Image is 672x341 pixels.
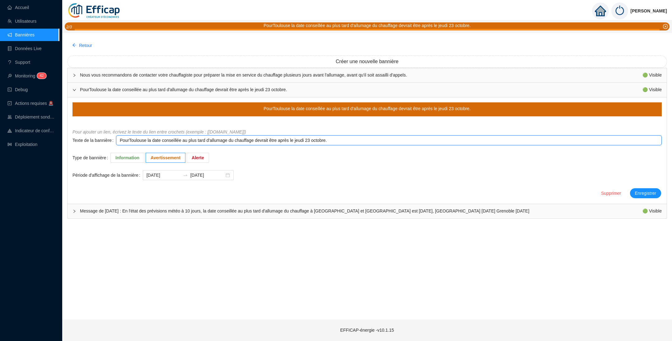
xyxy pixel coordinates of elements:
[68,68,667,82] div: Nous vous recommandons de contacter votre chauffagiste pour préparer la mise en service du chauff...
[72,88,76,92] span: expanded
[631,1,667,21] span: [PERSON_NAME]
[7,60,30,65] a: questionSupport
[7,128,55,133] a: heat-mapIndicateur de confort
[72,153,110,163] label: Type de bannière
[80,72,642,78] span: Nous vous recommandons de contacter votre chauffagiste pour préparer la mise en service du chauff...
[68,83,667,97] div: PourToulouse la date conseillée au plus tard d'allumage du chauffage devrait être après le jeudi ...
[596,188,626,198] button: Supprimer
[264,22,471,29] div: PourToulouse la date conseillée au plus tard d'allumage du chauffage devrait être après le jeudi ...
[79,42,92,49] span: Retour
[264,105,471,112] div: PourToulouse la date conseillée au plus tard d'allumage du chauffage devrait être après le jeudi ...
[37,73,46,79] sup: 42
[192,155,204,160] span: Alerte
[67,55,667,68] button: Créer une nouvelle bannière
[7,19,36,24] a: teamUtilisateurs
[340,328,394,333] span: EFFICAP-énergie - v10.1.15
[72,209,76,213] span: collapsed
[116,135,662,145] textarea: Texte de la bannière Texte de la bannière
[66,25,72,29] i: 2 / 3
[642,208,662,213] span: 🟢 Visible
[635,190,656,197] span: Enregistrer
[72,135,116,145] label: Texte de la bannière
[7,87,28,92] a: codeDebug
[42,73,44,78] span: 2
[7,5,29,10] a: homeAccueil
[190,172,224,179] input: Date de fin
[72,73,76,77] span: collapsed
[183,173,188,178] span: to
[336,58,399,65] span: Créer une nouvelle bannière
[15,101,54,106] span: Actions requises 🚨
[183,173,188,178] span: swap-right
[7,46,42,51] a: databaseDonnées Live
[72,129,246,134] i: Pour ajouter un lien, écrivez le texte du lien entre crochets (exemple : [[DOMAIN_NAME]])
[595,5,606,16] span: home
[611,2,628,19] img: power
[147,172,180,179] input: Période d'affichage de la bannière Période d'affichage de la bannière
[7,32,35,37] a: notificationBannières
[7,101,12,105] span: check-square
[115,155,139,160] span: Information
[663,24,668,29] span: close-circle
[630,188,661,198] button: Enregistrer
[7,114,55,119] a: clusterDéploiement sondes
[80,86,642,93] span: PourToulouse la date conseillée au plus tard d'allumage du chauffage devrait être après le jeudi ...
[642,87,662,92] span: 🟢 Visible
[642,72,662,77] span: 🟢 Visible
[7,73,44,78] a: monitorMonitoring42
[80,208,642,214] span: Message de [DATE] : En l'état des prévisions météo à 10 jours, la date conseillée au plus tard d'...
[151,155,180,160] span: Avertissement
[72,170,143,180] label: Période d'affichage de la bannière
[72,43,77,47] span: arrow-left
[40,73,42,78] span: 4
[67,40,97,50] button: Retour
[7,142,37,147] a: slidersExploitation
[601,190,621,197] span: Supprimer
[68,204,667,218] div: Message de [DATE] : En l'état des prévisions météo à 10 jours, la date conseillée au plus tard d'...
